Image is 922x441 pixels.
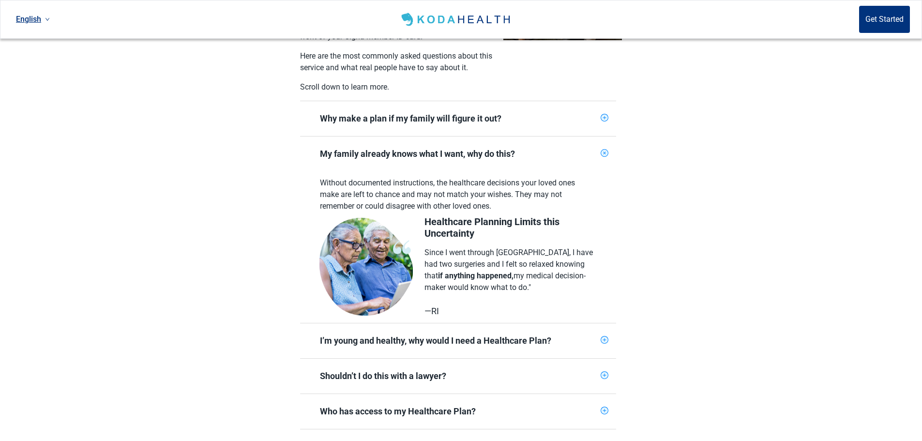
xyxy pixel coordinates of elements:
[438,271,514,280] span: if anything happened,
[300,394,616,429] div: Who has access to my Healthcare Plan?
[320,113,597,124] div: Why make a plan if my family will figure it out?
[320,370,597,382] div: Shouldn’t I do this with a lawyer?
[320,406,597,417] div: Who has access to my Healthcare Plan?
[300,359,616,394] div: Shouldn’t I do this with a lawyer?
[424,305,593,317] div: —RI
[424,216,593,239] div: Healthcare Planning Limits this Uncertainty
[601,371,608,379] span: plus-circle
[12,11,54,27] a: Current language: English
[601,149,608,157] span: plus-circle
[300,50,494,74] p: Here are the most commonly asked questions about this service and what real people have to say ab...
[300,323,616,358] div: I’m young and healthy, why would I need a Healthcare Plan?
[45,17,50,22] span: down
[601,407,608,414] span: plus-circle
[300,81,494,93] p: Scroll down to learn more.
[399,12,514,27] img: Koda Health
[859,6,910,33] button: Get Started
[319,217,413,316] img: test
[424,248,593,280] span: Since I went through [GEOGRAPHIC_DATA], I have had two surgeries and I felt so relaxed knowing that
[320,148,597,160] div: My family already knows what I want, why do this?
[300,101,616,136] div: Why make a plan if my family will figure it out?
[320,335,597,347] div: I’m young and healthy, why would I need a Healthcare Plan?
[601,336,608,344] span: plus-circle
[601,114,608,122] span: plus-circle
[300,137,616,171] div: My family already knows what I want, why do this?
[320,177,593,216] div: Without documented instructions, the healthcare decisions your loved ones make are left to chance...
